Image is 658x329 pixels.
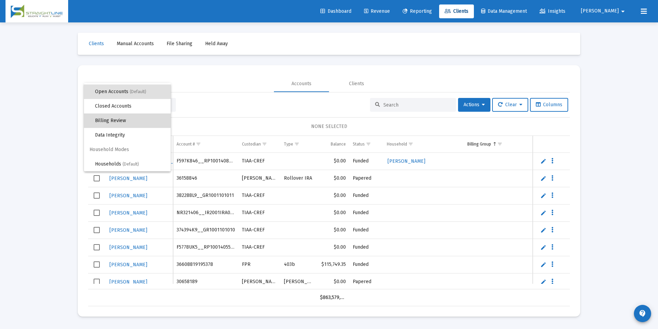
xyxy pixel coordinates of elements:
span: Data Integrity [95,128,165,142]
span: Household Modes [84,142,171,157]
span: Billing Review [95,113,165,128]
span: (Default) [123,162,139,167]
span: Closed Accounts [95,99,165,113]
span: Households [95,157,165,171]
span: Open Accounts [95,84,165,99]
span: (Default) [130,89,146,94]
